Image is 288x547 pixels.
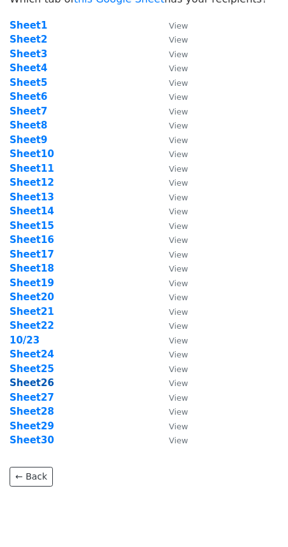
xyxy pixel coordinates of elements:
a: Sheet29 [10,420,54,432]
small: View [169,350,188,359]
a: Sheet27 [10,392,54,403]
a: Sheet30 [10,434,54,446]
a: View [156,434,188,446]
a: View [156,277,188,289]
small: View [169,121,188,130]
strong: Sheet4 [10,62,47,74]
a: Sheet7 [10,106,47,117]
small: View [169,235,188,245]
a: View [156,62,188,74]
a: View [156,363,188,375]
a: Sheet21 [10,306,54,317]
small: View [169,178,188,188]
a: Sheet28 [10,406,54,417]
a: View [156,191,188,203]
small: View [169,193,188,202]
a: Sheet20 [10,291,54,303]
a: Sheet24 [10,349,54,360]
a: Sheet2 [10,34,47,45]
strong: Sheet16 [10,234,54,246]
a: Sheet15 [10,220,54,232]
a: View [156,220,188,232]
a: View [156,406,188,417]
a: View [156,392,188,403]
small: View [169,92,188,102]
a: Sheet26 [10,377,54,389]
small: View [169,64,188,73]
a: View [156,234,188,246]
a: Sheet1 [10,20,47,31]
small: View [169,50,188,59]
a: View [156,106,188,117]
a: 10/23 [10,335,40,346]
a: Sheet14 [10,205,54,217]
a: View [156,148,188,160]
a: View [156,291,188,303]
small: View [169,293,188,302]
a: View [156,377,188,389]
a: View [156,20,188,31]
a: Sheet19 [10,277,54,289]
a: View [156,134,188,146]
small: View [169,35,188,45]
a: Sheet22 [10,320,54,331]
a: Sheet25 [10,363,54,375]
small: View [169,378,188,388]
a: Sheet17 [10,249,54,260]
small: View [169,364,188,374]
small: View [169,336,188,345]
a: View [156,306,188,317]
a: Sheet11 [10,163,54,174]
small: View [169,436,188,445]
a: Sheet18 [10,263,54,274]
a: Sheet13 [10,191,54,203]
a: View [156,177,188,188]
a: Sheet6 [10,91,47,102]
small: View [169,78,188,88]
small: View [169,307,188,317]
a: View [156,263,188,274]
a: View [156,349,188,360]
iframe: Chat Widget [224,486,288,547]
small: View [169,264,188,273]
a: View [156,420,188,432]
a: Sheet3 [10,48,47,60]
a: Sheet12 [10,177,54,188]
small: View [169,393,188,403]
a: View [156,335,188,346]
a: Sheet8 [10,120,47,131]
a: Sheet5 [10,77,47,88]
a: View [156,320,188,331]
strong: Sheet9 [10,134,47,146]
a: View [156,34,188,45]
small: View [169,207,188,216]
a: Sheet10 [10,148,54,160]
small: View [169,422,188,431]
a: ← Back [10,467,53,487]
a: View [156,48,188,60]
a: View [156,249,188,260]
small: View [169,21,188,31]
small: View [169,135,188,145]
